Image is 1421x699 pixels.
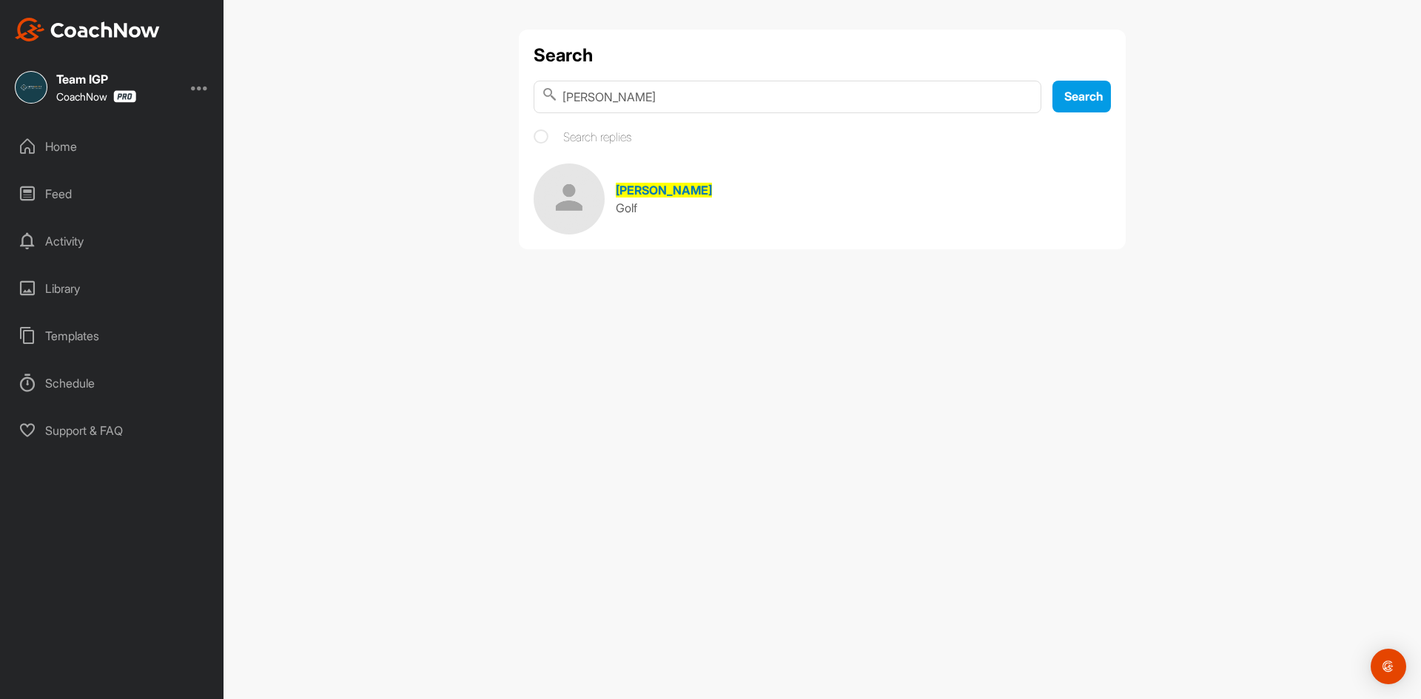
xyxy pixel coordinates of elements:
[113,90,136,103] img: CoachNow Pro
[8,270,217,307] div: Library
[616,200,637,215] span: Golf
[8,317,217,354] div: Templates
[8,175,217,212] div: Feed
[534,81,1041,113] input: Search
[534,163,1111,234] a: [PERSON_NAME]Golf
[56,90,136,103] div: CoachNow
[534,163,605,234] img: Space Logo
[8,412,217,449] div: Support & FAQ
[534,128,631,146] label: Search replies
[534,44,1111,66] h1: Search
[1052,81,1111,112] button: Search
[56,73,136,85] div: Team IGP
[8,128,217,165] div: Home
[8,223,217,260] div: Activity
[8,365,217,402] div: Schedule
[1371,649,1406,684] div: Open Intercom Messenger
[1064,89,1103,104] span: Search
[15,71,47,104] img: square_9f93f7697f7b29552b29e1fde1a77364.jpg
[15,18,160,41] img: CoachNow
[616,183,712,197] span: [PERSON_NAME]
